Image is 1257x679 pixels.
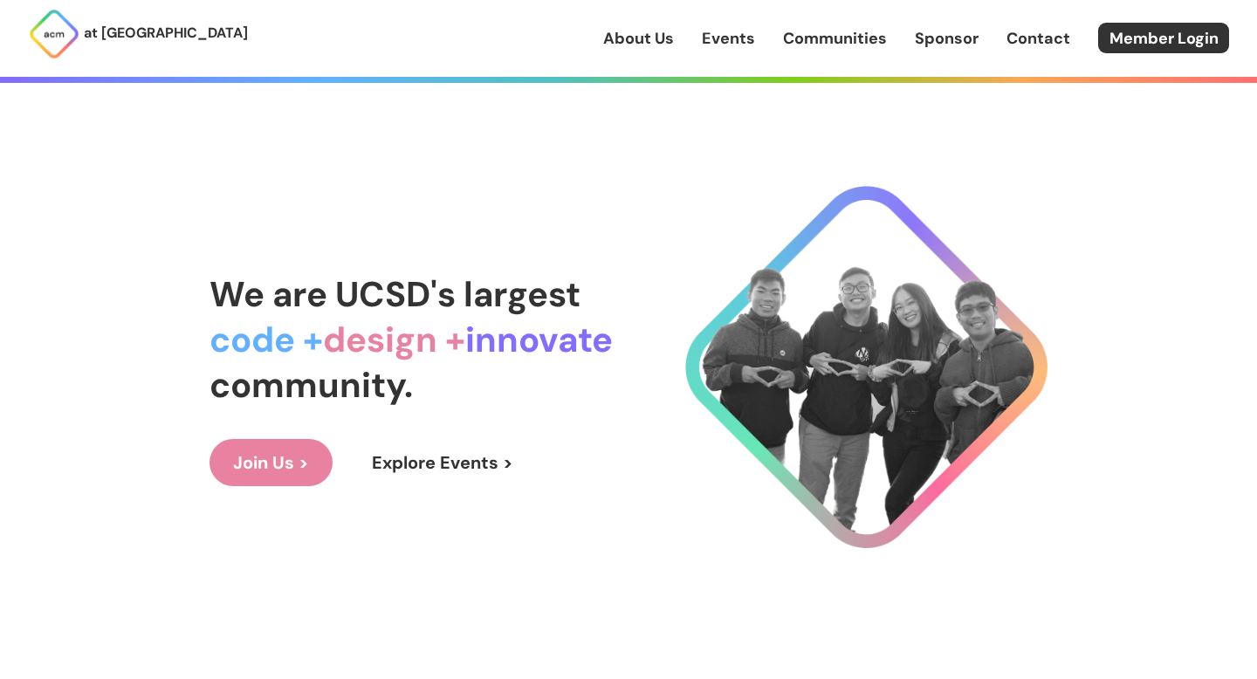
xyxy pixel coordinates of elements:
a: at [GEOGRAPHIC_DATA] [28,8,248,60]
a: Member Login [1098,23,1229,53]
a: Contact [1006,27,1070,50]
span: design + [323,317,465,362]
a: Join Us > [209,439,333,486]
a: Events [702,27,755,50]
p: at [GEOGRAPHIC_DATA] [84,22,248,45]
a: Communities [783,27,887,50]
a: Sponsor [915,27,979,50]
span: community. [209,362,413,408]
img: Cool Logo [685,186,1047,548]
span: We are UCSD's largest [209,271,580,317]
a: About Us [603,27,674,50]
span: code + [209,317,323,362]
a: Explore Events > [348,439,537,486]
span: innovate [465,317,613,362]
img: ACM Logo [28,8,80,60]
